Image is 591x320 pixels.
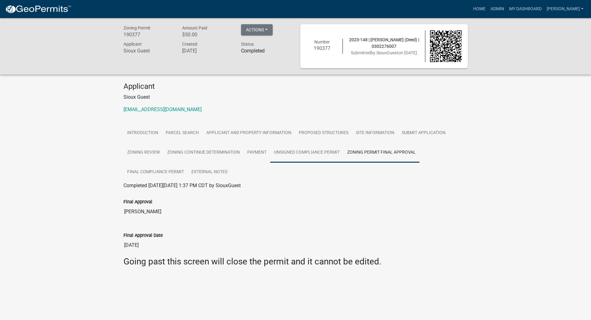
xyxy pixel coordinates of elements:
[430,30,462,62] img: QR code
[295,123,352,143] a: Proposed Structures
[241,24,273,35] button: Actions
[163,143,244,163] a: Zoning Continue Determination
[241,48,265,54] strong: Completed
[371,50,398,55] span: by SiouxGuest
[123,200,152,204] label: Final Approval
[398,123,449,143] a: Submit Application
[314,39,330,44] span: Number
[307,45,338,51] h6: 190377
[182,32,232,38] h6: $50.00
[352,123,398,143] a: Site Information
[123,32,173,38] h6: 190377
[123,48,173,54] h6: Sioux Guest
[270,143,343,163] a: Unsigned Compliance Permit
[123,106,202,112] a: [EMAIL_ADDRESS][DOMAIN_NAME]
[123,25,150,30] span: Zoning Permit
[471,3,488,15] a: Home
[123,162,188,182] a: Final Compliance Permit
[351,50,417,55] span: Submitted on [DATE]
[182,25,207,30] span: Amount Paid
[349,37,419,49] span: 2023-148 | [PERSON_NAME] (Deed) | 0302276007
[343,143,419,163] a: Zoning Permit Final Approval
[203,123,295,143] a: Applicant and Property Information
[241,42,254,47] span: Status
[123,123,162,143] a: Introduction
[544,3,586,15] a: [PERSON_NAME]
[182,42,197,47] span: Created
[123,233,163,238] label: Final Approval Date
[123,82,468,91] h4: Applicant
[123,93,468,101] p: Sioux Guest
[507,3,544,15] a: My Dashboard
[244,143,270,163] a: Payment
[162,123,203,143] a: Parcel search
[123,183,241,188] span: Completed [DATE][DATE] 1:37 PM CDT by SiouxGuest
[123,143,163,163] a: Zoning Review
[182,48,232,54] h6: [DATE]
[188,162,231,182] a: External Notes
[488,3,507,15] a: Admin
[123,256,468,267] h3: Going past this screen will close the permit and it cannot be edited.
[123,42,142,47] span: Applicant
